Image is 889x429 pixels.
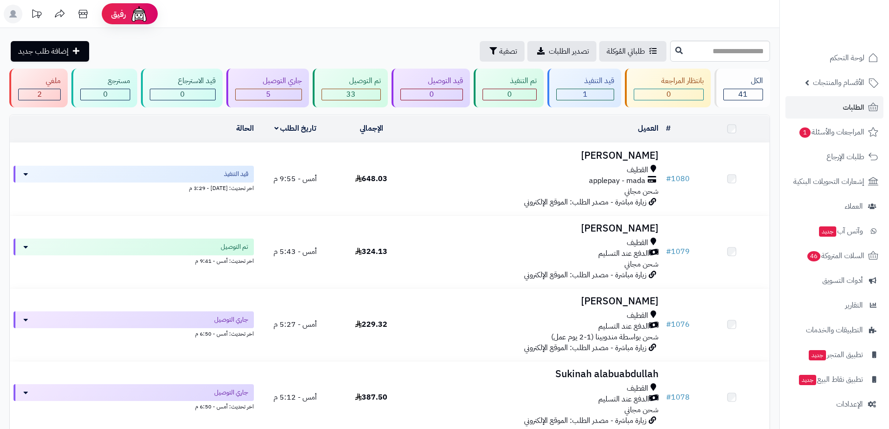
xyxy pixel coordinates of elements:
a: الحالة [236,123,254,134]
span: # [666,319,671,330]
span: أمس - 9:55 م [273,173,317,184]
div: 0 [81,89,130,100]
img: logo-2.png [826,25,880,44]
span: 0 [507,89,512,100]
div: 0 [150,89,215,100]
a: لوحة التحكم [785,47,883,69]
a: # [666,123,671,134]
div: 2 [19,89,60,100]
span: 229.32 [355,319,387,330]
span: 0 [180,89,185,100]
a: جاري التوصيل 5 [224,69,311,107]
span: 648.03 [355,173,387,184]
a: تطبيق المتجرجديد [785,344,883,366]
span: تطبيق نقاط البيع [798,373,863,386]
a: التقارير [785,294,883,316]
span: 33 [346,89,356,100]
a: العملاء [785,195,883,218]
div: تم التوصيل [322,76,381,86]
span: الدفع عند التسليم [598,248,649,259]
span: جديد [809,350,826,360]
span: # [666,173,671,184]
div: قيد الاسترجاع [150,76,215,86]
span: 0 [103,89,108,100]
span: لوحة التحكم [830,51,864,64]
span: 2 [37,89,42,100]
div: اخر تحديث: [DATE] - 3:29 م [14,183,254,192]
div: مسترجع [80,76,130,86]
span: أمس - 5:12 م [273,392,317,403]
a: #1080 [666,173,690,184]
span: تم التوصيل [221,242,248,252]
h3: [PERSON_NAME] [413,296,658,307]
span: العملاء [845,200,863,213]
a: السلات المتروكة46 [785,245,883,267]
a: قيد التوصيل 0 [390,69,472,107]
span: شحن بواسطة مندوبينا (1-2 يوم عمل) [551,331,658,343]
a: تم التوصيل 33 [311,69,390,107]
span: جديد [799,375,816,385]
a: إشعارات التحويلات البنكية [785,170,883,193]
span: أمس - 5:27 م [273,319,317,330]
div: اخر تحديث: أمس - 9:41 م [14,255,254,265]
a: المراجعات والأسئلة1 [785,121,883,143]
span: زيارة مباشرة - مصدر الطلب: الموقع الإلكتروني [524,342,646,353]
h3: Sukinah alabuabdullah [413,369,658,380]
span: الدفع عند التسليم [598,394,649,405]
span: شحن مجاني [624,259,658,270]
span: قيد التنفيذ [224,169,248,179]
span: جاري التوصيل [214,315,248,324]
div: الكل [723,76,763,86]
a: #1079 [666,246,690,257]
a: تحديثات المنصة [25,5,48,26]
div: 5 [236,89,301,100]
div: 0 [401,89,462,100]
span: 1 [583,89,588,100]
span: جديد [819,226,836,237]
span: تصفية [499,46,517,57]
span: applepay - mada [589,176,645,186]
div: اخر تحديث: أمس - 6:50 م [14,401,254,411]
div: قيد التنفيذ [556,76,614,86]
span: أدوات التسويق [822,274,863,287]
a: طلباتي المُوكلة [599,41,666,62]
span: تصدير الطلبات [549,46,589,57]
a: الطلبات [785,96,883,119]
div: تم التنفيذ [483,76,537,86]
div: 33 [322,89,380,100]
div: جاري التوصيل [235,76,302,86]
h3: [PERSON_NAME] [413,150,658,161]
span: 387.50 [355,392,387,403]
span: 5 [266,89,271,100]
span: أمس - 5:43 م [273,246,317,257]
button: تصفية [480,41,525,62]
span: رفيق [111,8,126,20]
span: زيارة مباشرة - مصدر الطلب: الموقع الإلكتروني [524,415,646,426]
a: وآتس آبجديد [785,220,883,242]
span: المراجعات والأسئلة [798,126,864,139]
span: التطبيقات والخدمات [806,324,863,337]
h3: [PERSON_NAME] [413,223,658,234]
span: القطيف [627,383,648,394]
a: قيد الاسترجاع 0 [139,69,224,107]
div: قيد التوصيل [400,76,463,86]
a: تاريخ الطلب [274,123,317,134]
span: 0 [429,89,434,100]
div: اخر تحديث: أمس - 6:50 م [14,328,254,338]
span: وآتس آب [818,225,863,238]
span: الإعدادات [836,398,863,411]
a: الإعدادات [785,393,883,415]
a: مسترجع 0 [70,69,139,107]
a: ملغي 2 [7,69,70,107]
a: قيد التنفيذ 1 [546,69,623,107]
span: # [666,392,671,403]
a: تطبيق نقاط البيعجديد [785,368,883,391]
span: جاري التوصيل [214,388,248,397]
span: الطلبات [843,101,864,114]
div: 0 [634,89,703,100]
span: طلباتي المُوكلة [607,46,645,57]
span: شحن مجاني [624,186,658,197]
span: 41 [738,89,748,100]
span: القطيف [627,165,648,176]
span: الدفع عند التسليم [598,321,649,332]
